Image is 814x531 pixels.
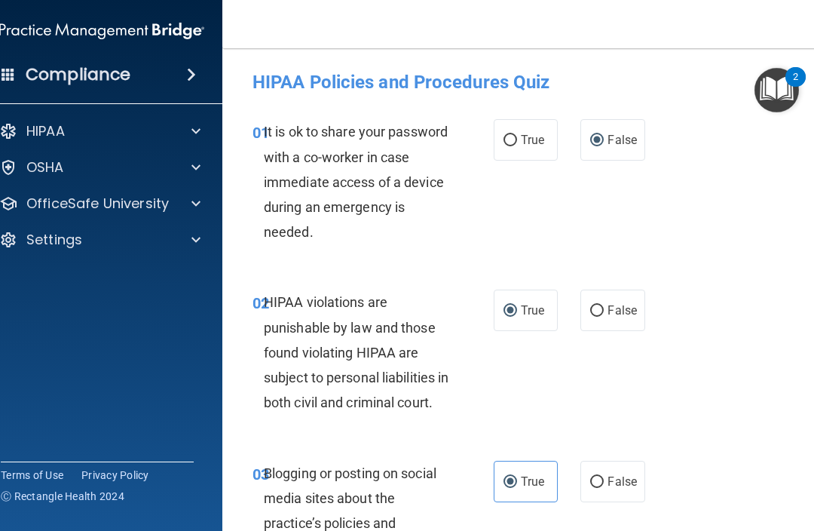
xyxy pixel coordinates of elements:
p: OSHA [26,158,64,176]
span: False [607,133,637,147]
span: True [521,133,544,147]
h4: HIPAA Policies and Procedures Quiz [252,72,803,92]
p: HIPAA [26,122,65,140]
h4: Compliance [26,64,130,85]
p: Settings [26,231,82,249]
div: 2 [793,77,798,97]
span: True [521,303,544,318]
input: True [503,135,517,146]
span: True [521,474,544,489]
p: OfficeSafe University [26,195,169,213]
span: False [607,303,637,318]
span: HIPAA violations are punishable by law and those found violating HIPAA are subject to personal li... [264,294,448,410]
span: 03 [252,465,269,483]
span: 01 [252,124,269,142]
span: Ⓒ Rectangle Health 2024 [1,489,124,504]
span: It is ok to share your password with a co-worker in case immediate access of a device during an e... [264,124,448,240]
iframe: Drift Widget Chat Controller [553,451,796,511]
input: False [590,305,604,317]
a: Privacy Policy [81,468,149,483]
button: Open Resource Center, 2 new notifications [754,68,799,112]
input: True [503,477,517,488]
input: True [503,305,517,317]
a: Terms of Use [1,468,63,483]
input: False [590,135,604,146]
span: 02 [252,294,269,312]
